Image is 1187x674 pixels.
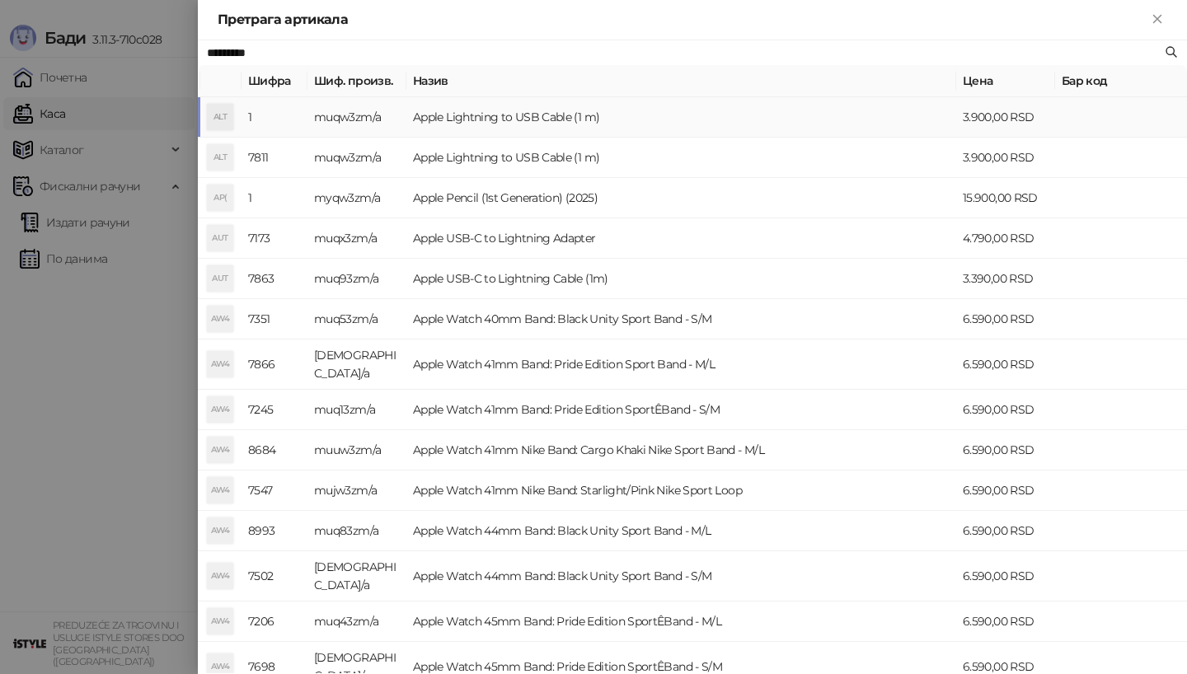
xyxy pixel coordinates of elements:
div: ALT [207,144,233,171]
td: 7245 [242,390,307,430]
td: [DEMOGRAPHIC_DATA]/a [307,339,406,390]
td: 6.590,00 RSD [956,551,1055,601]
div: AW4 [207,351,233,377]
td: Apple Watch 41mm Nike Band: Cargo Khaki Nike Sport Band - M/L [406,430,956,470]
td: Apple Watch 40mm Band: Black Unity Sport Band - S/M [406,299,956,339]
td: Apple Lightning to USB Cable (1 m) [406,97,956,138]
td: muq83zm/a [307,511,406,551]
td: muq93zm/a [307,259,406,299]
td: Apple Pencil (1st Generation) (2025) [406,178,956,218]
td: mujw3zm/a [307,470,406,511]
td: 6.590,00 RSD [956,390,1055,430]
td: 6.590,00 RSD [956,299,1055,339]
td: 3.390,00 RSD [956,259,1055,299]
td: 7502 [242,551,307,601]
td: 7866 [242,339,307,390]
div: AW4 [207,563,233,589]
td: Apple Lightning to USB Cable (1 m) [406,138,956,178]
td: 7173 [242,218,307,259]
td: 7351 [242,299,307,339]
div: AW4 [207,477,233,503]
div: AW4 [207,306,233,332]
th: Цена [956,65,1055,97]
th: Бар код [1055,65,1187,97]
td: Apple Watch 44mm Band: Black Unity Sport Band - S/M [406,551,956,601]
td: 6.590,00 RSD [956,470,1055,511]
td: 4.790,00 RSD [956,218,1055,259]
td: 1 [242,97,307,138]
td: 7547 [242,470,307,511]
div: AW4 [207,396,233,423]
div: AUT [207,225,233,251]
td: 7206 [242,601,307,642]
td: Apple Watch 44mm Band: Black Unity Sport Band - M/L [406,511,956,551]
td: 1 [242,178,307,218]
td: 7863 [242,259,307,299]
td: Apple Watch 41mm Band: Pride Edition Sport Band - M/L [406,339,956,390]
td: 3.900,00 RSD [956,97,1055,138]
td: Apple Watch 45mm Band: Pride Edition SportÊBand - M/L [406,601,956,642]
td: 3.900,00 RSD [956,138,1055,178]
td: muuw3zm/a [307,430,406,470]
div: AW4 [207,608,233,634]
th: Шиф. произв. [307,65,406,97]
td: muq13zm/a [307,390,406,430]
div: Претрага артикала [218,10,1147,30]
td: Apple Watch 41mm Band: Pride Edition SportÊBand - S/M [406,390,956,430]
td: Apple USB-C to Lightning Adapter [406,218,956,259]
td: 6.590,00 RSD [956,430,1055,470]
td: muqw3zm/a [307,97,406,138]
th: Назив [406,65,956,97]
td: Apple Watch 41mm Nike Band: Starlight/Pink Nike Sport Loop [406,470,956,511]
th: Шифра [242,65,307,97]
td: 8993 [242,511,307,551]
td: 8684 [242,430,307,470]
td: 7811 [242,138,307,178]
td: 15.900,00 RSD [956,178,1055,218]
td: muq53zm/a [307,299,406,339]
td: muqw3zm/a [307,138,406,178]
td: muq43zm/a [307,601,406,642]
td: [DEMOGRAPHIC_DATA]/a [307,551,406,601]
div: AP( [207,185,233,211]
div: AUT [207,265,233,292]
div: AW4 [207,517,233,544]
td: 6.590,00 RSD [956,601,1055,642]
td: Apple USB-C to Lightning Cable (1m) [406,259,956,299]
td: 6.590,00 RSD [956,511,1055,551]
div: AW4 [207,437,233,463]
button: Close [1147,10,1167,30]
td: muqx3zm/a [307,218,406,259]
td: myqw3zm/a [307,178,406,218]
div: ALT [207,104,233,130]
td: 6.590,00 RSD [956,339,1055,390]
